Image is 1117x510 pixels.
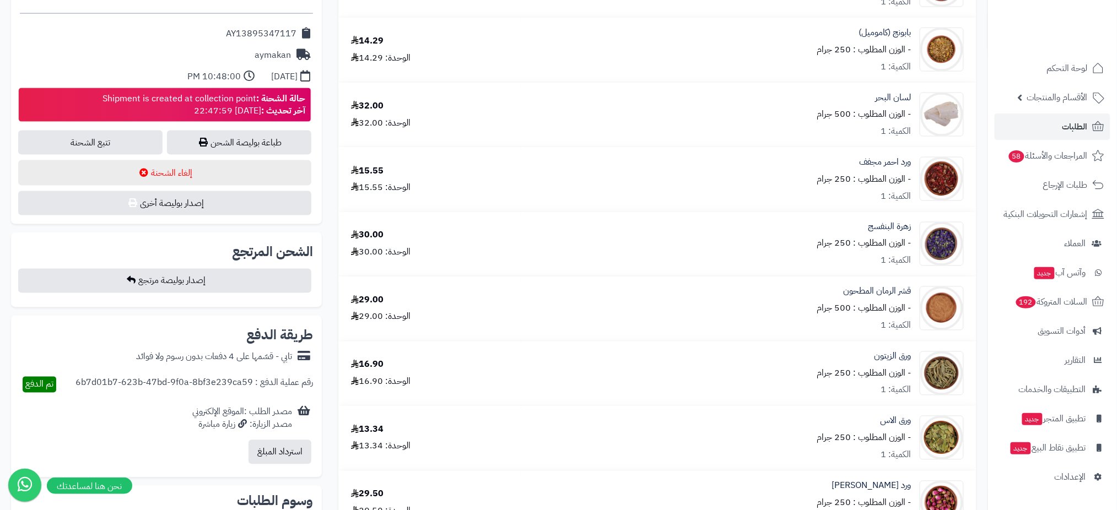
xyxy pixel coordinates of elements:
[351,52,411,64] div: الوحدة: 14.29
[995,143,1110,169] a: المراجعات والأسئلة58
[1027,90,1088,105] span: الأقسام والمنتجات
[255,49,291,62] div: aymakan
[1008,148,1088,164] span: المراجعات والأسئلة
[1065,236,1086,251] span: العملاء
[18,160,311,186] button: إلغاء الشحنة
[187,70,241,83] div: 10:48:00 PM
[351,35,384,47] div: 14.29
[192,419,292,431] div: مصدر الزيارة: زيارة مباشرة
[1047,61,1088,76] span: لوحة التحكم
[232,246,313,259] h2: الشحن المرتجع
[817,43,911,56] small: - الوزن المطلوب : 250 جرام
[920,93,963,137] img: 1633635488-Cuttlebone-90x90.jpg
[995,55,1110,82] a: لوحة التحكم
[1055,469,1086,485] span: الإعدادات
[167,131,311,155] a: طباعة بوليصة الشحن
[226,28,296,40] div: AY13895347117
[995,230,1110,257] a: العملاء
[844,285,911,298] a: قشر الرمان المطحون
[995,201,1110,227] a: إشعارات التحويلات البنكية
[995,318,1110,344] a: أدوات التسويق
[995,113,1110,140] a: الطلبات
[246,329,313,342] h2: طريقة الدفع
[1034,267,1055,279] span: جديد
[920,28,963,72] img: 1633578113-Chamomile-90x90.jpg
[875,350,911,363] a: ورق الزيتون
[995,289,1110,315] a: السلات المتروكة192
[859,26,911,39] a: بابونج (كاموميل)
[1009,150,1024,162] span: 58
[881,384,911,397] div: الكمية: 1
[881,190,911,203] div: الكمية: 1
[817,302,911,315] small: - الوزن المطلوب : 500 جرام
[817,496,911,509] small: - الوزن المطلوب : 250 جرام
[271,70,298,83] div: [DATE]
[1004,207,1088,222] span: إشعارات التحويلات البنكية
[351,246,411,259] div: الوحدة: 30.00
[351,488,384,501] div: 29.50
[1021,411,1086,426] span: تطبيق المتجر
[920,222,963,266] img: 1720626771-Violet-90x90.jpg
[881,61,911,73] div: الكمية: 1
[136,351,292,363] div: تابي - قسّمها على 4 دفعات بدون رسوم ولا فوائد
[192,406,292,431] div: مصدر الطلب :الموقع الإلكتروني
[881,125,911,138] div: الكمية: 1
[20,495,313,508] h2: وسوم الطلبات
[1010,440,1086,455] span: تطبيق نقاط البيع
[817,431,911,444] small: - الوزن المطلوب : 250 جرام
[920,351,963,395] img: 1639898650-Olive%20Leaves-90x90.jpg
[102,93,305,118] div: Shipment is created at collection point [DATE] 22:47:59
[1062,119,1088,134] span: الطلبات
[351,359,384,371] div: 16.90
[256,92,305,105] strong: حالة الشحنة :
[920,416,963,460] img: 1659848270-Myrtus-90x90.jpg
[18,191,311,215] button: إصدار بوليصة أخرى
[881,319,911,332] div: الكمية: 1
[920,286,963,330] img: 1633580797-Pomegranate%20Peel%20Powder-90x90.jpg
[1043,177,1088,193] span: طلبات الإرجاع
[995,464,1110,490] a: الإعدادات
[860,156,911,169] a: ورد احمر مجفف
[817,367,911,380] small: - الوزن المطلوب : 250 جرام
[249,440,311,464] button: استرداد المبلغ
[1019,382,1086,397] span: التطبيقات والخدمات
[18,269,311,293] button: إصدار بوليصة مرتجع
[881,254,911,267] div: الكمية: 1
[1033,265,1086,280] span: وآتس آب
[817,237,911,250] small: - الوزن المطلوب : 250 جرام
[995,376,1110,403] a: التطبيقات والخدمات
[1016,296,1036,308] span: 192
[351,181,411,194] div: الوحدة: 15.55
[351,311,411,323] div: الوحدة: 29.00
[1015,294,1088,310] span: السلات المتروكة
[261,104,305,117] strong: آخر تحديث :
[1011,442,1031,454] span: جديد
[25,378,53,391] span: تم الدفع
[995,347,1110,373] a: التقارير
[832,480,911,492] a: ورد [PERSON_NAME]
[995,435,1110,461] a: تطبيق نقاط البيعجديد
[351,100,384,112] div: 32.00
[351,440,411,453] div: الوحدة: 13.34
[351,376,411,388] div: الوحدة: 16.90
[1065,352,1086,368] span: التقارير
[995,259,1110,286] a: وآتس آبجديد
[881,415,911,427] a: ورق الاس
[1022,413,1043,425] span: جديد
[995,405,1110,432] a: تطبيق المتجرجديد
[817,107,911,121] small: - الوزن المطلوب : 500 جرام
[995,172,1110,198] a: طلبات الإرجاع
[868,221,911,234] a: زهرة البنفسج
[351,229,384,242] div: 30.00
[1038,323,1086,339] span: أدوات التسويق
[876,91,911,104] a: لسان البحر
[75,377,313,393] div: رقم عملية الدفع : 6b7d01b7-623b-47bd-9f0a-8bf3e239ca59
[817,172,911,186] small: - الوزن المطلوب : 250 جرام
[351,424,384,436] div: 13.34
[351,294,384,307] div: 29.00
[18,131,163,155] a: تتبع الشحنة
[351,117,411,129] div: الوحدة: 32.00
[881,449,911,462] div: الكمية: 1
[351,165,384,177] div: 15.55
[920,157,963,201] img: 1674536183-Red%20Flowers%20v2-90x90.jpg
